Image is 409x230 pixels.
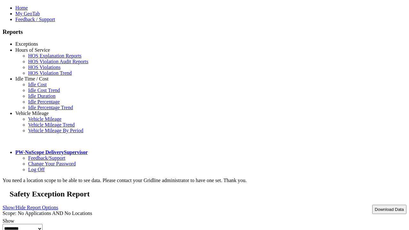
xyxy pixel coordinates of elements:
[3,211,92,216] span: Scope: No Applications AND No Locations
[15,11,40,16] a: My GeoTab
[3,218,14,224] label: Show
[28,161,76,166] a: Change Your Password
[28,128,83,133] a: Vehicle Mileage By Period
[15,149,88,155] a: PW-NoScope DeliverySupervisor
[28,53,81,58] a: HOS Explanation Reports
[28,99,60,104] a: Idle Percentage
[3,28,406,35] h3: Reports
[28,116,61,122] a: Vehicle Mileage
[28,47,74,52] a: Critical Engine Events
[10,190,406,198] h2: Safety Exception Report
[28,82,47,87] a: Idle Cost
[28,59,89,64] a: HOS Violation Audit Reports
[28,88,60,93] a: Idle Cost Trend
[15,41,38,47] a: Exceptions
[28,155,65,161] a: Feedback/Support
[15,5,28,11] a: Home
[28,93,56,99] a: Idle Duration
[28,167,45,172] a: Log Off
[3,178,406,183] div: You need a location scope to be able to see data. Please contact your Gridline administrator to h...
[15,17,55,22] a: Feedback / Support
[15,47,50,53] a: Hours of Service
[28,70,72,76] a: HOS Violation Trend
[15,76,49,81] a: Idle Time / Cost
[28,122,75,127] a: Vehicle Mileage Trend
[15,111,49,116] a: Vehicle Mileage
[372,205,406,214] button: Download Data
[28,65,60,70] a: HOS Violations
[28,105,73,110] a: Idle Percentage Trend
[3,203,58,212] a: Show/Hide Report Options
